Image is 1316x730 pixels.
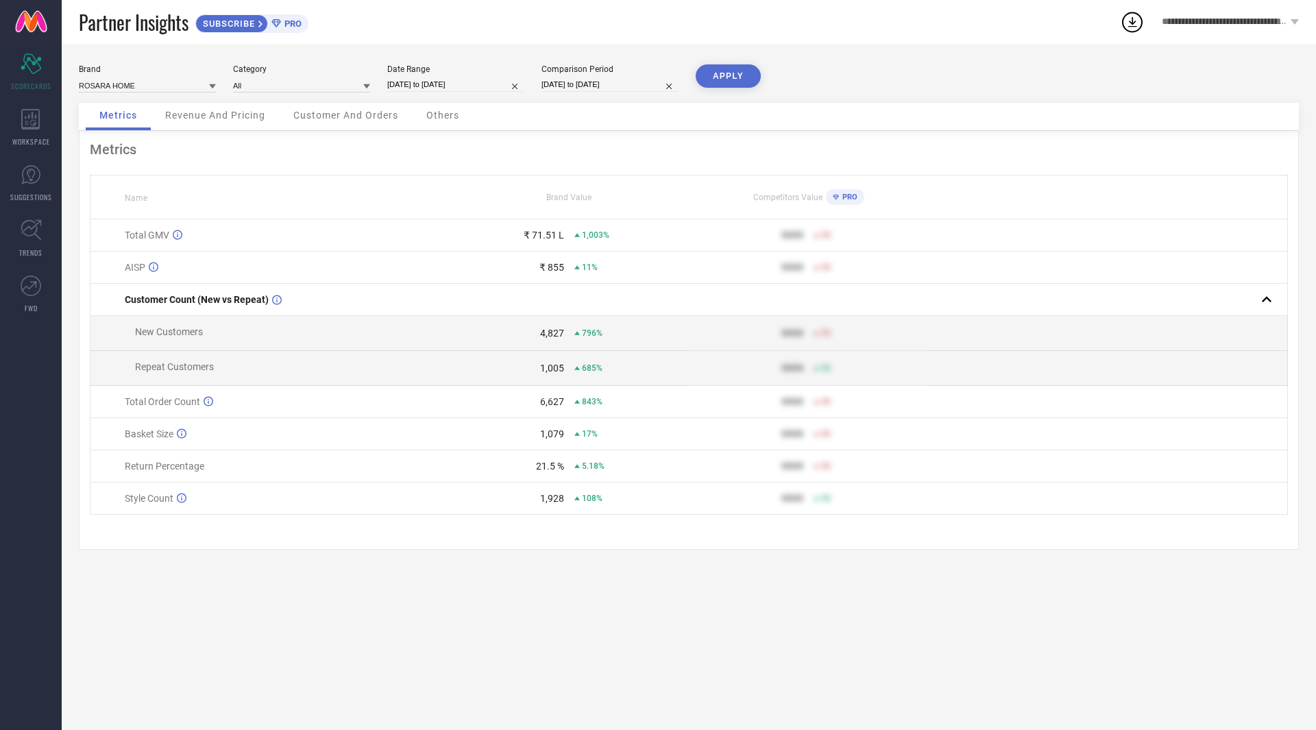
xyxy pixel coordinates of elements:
[536,461,564,472] div: 21.5 %
[90,141,1288,158] div: Metrics
[125,262,145,273] span: AISP
[753,193,822,202] span: Competitors Value
[125,461,204,472] span: Return Percentage
[195,11,308,33] a: SUBSCRIBEPRO
[582,397,602,406] span: 843%
[135,326,203,337] span: New Customers
[540,396,564,407] div: 6,627
[540,428,564,439] div: 1,079
[781,262,803,273] div: 9999
[196,19,258,29] span: SUBSCRIBE
[582,461,605,471] span: 5.18%
[125,294,269,305] span: Customer Count (New vs Repeat)
[1120,10,1145,34] div: Open download list
[781,493,803,504] div: 9999
[165,110,265,121] span: Revenue And Pricing
[426,110,459,121] span: Others
[582,263,598,272] span: 11%
[781,428,803,439] div: 9999
[582,363,602,373] span: 685%
[540,328,564,339] div: 4,827
[11,81,51,91] span: SCORECARDS
[821,230,831,240] span: 50
[99,110,137,121] span: Metrics
[233,64,370,74] div: Category
[821,328,831,338] span: 50
[125,493,173,504] span: Style Count
[125,396,200,407] span: Total Order Count
[12,136,50,147] span: WORKSPACE
[281,19,302,29] span: PRO
[541,77,679,92] input: Select comparison period
[19,247,42,258] span: TRENDS
[125,193,147,203] span: Name
[821,397,831,406] span: 50
[293,110,398,121] span: Customer And Orders
[125,428,173,439] span: Basket Size
[79,8,188,36] span: Partner Insights
[541,64,679,74] div: Comparison Period
[582,328,602,338] span: 796%
[781,396,803,407] div: 9999
[821,494,831,503] span: 50
[582,494,602,503] span: 108%
[781,461,803,472] div: 9999
[10,192,52,202] span: SUGGESTIONS
[582,429,598,439] span: 17%
[524,230,564,241] div: ₹ 71.51 L
[79,64,216,74] div: Brand
[539,262,564,273] div: ₹ 855
[135,361,214,372] span: Repeat Customers
[25,303,38,313] span: FWD
[781,363,803,374] div: 9999
[821,363,831,373] span: 50
[540,363,564,374] div: 1,005
[781,328,803,339] div: 9999
[781,230,803,241] div: 9999
[821,263,831,272] span: 50
[387,77,524,92] input: Select date range
[125,230,169,241] span: Total GMV
[821,461,831,471] span: 50
[839,193,857,202] span: PRO
[540,493,564,504] div: 1,928
[546,193,592,202] span: Brand Value
[821,429,831,439] span: 50
[582,230,609,240] span: 1,003%
[387,64,524,74] div: Date Range
[696,64,761,88] button: APPLY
